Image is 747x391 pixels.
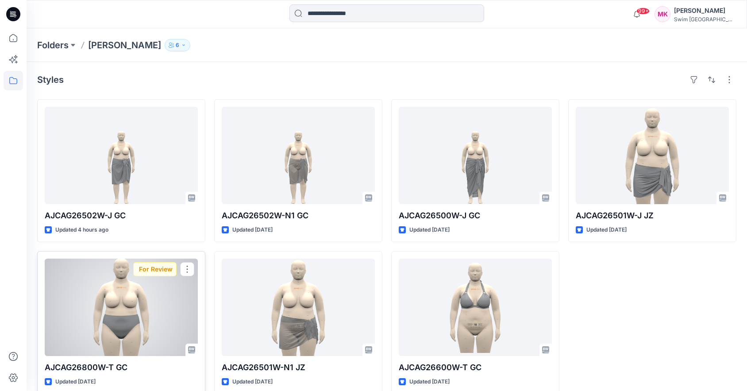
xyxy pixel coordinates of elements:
[232,225,273,235] p: Updated [DATE]
[222,259,375,356] a: AJCAG26501W-N1 JZ
[45,209,198,222] p: AJCAG26502W-J GC
[399,259,552,356] a: AJCAG26600W-T GC
[399,361,552,374] p: AJCAG26600W-T GC
[222,209,375,222] p: AJCAG26502W-N1 GC
[222,361,375,374] p: AJCAG26501W-N1 JZ
[674,16,736,23] div: Swim [GEOGRAPHIC_DATA]
[55,377,96,387] p: Updated [DATE]
[55,225,108,235] p: Updated 4 hours ago
[586,225,627,235] p: Updated [DATE]
[45,361,198,374] p: AJCAG26800W-T GC
[655,6,670,22] div: MK
[409,377,450,387] p: Updated [DATE]
[636,8,650,15] span: 99+
[45,107,198,204] a: AJCAG26502W-J GC
[576,107,729,204] a: AJCAG26501W-J JZ
[399,209,552,222] p: AJCAG26500W-J GC
[45,259,198,356] a: AJCAG26800W-T GC
[232,377,273,387] p: Updated [DATE]
[674,5,736,16] div: [PERSON_NAME]
[176,40,179,50] p: 6
[88,39,161,51] p: [PERSON_NAME]
[37,74,64,85] h4: Styles
[222,107,375,204] a: AJCAG26502W-N1 GC
[576,209,729,222] p: AJCAG26501W-J JZ
[399,107,552,204] a: AJCAG26500W-J GC
[409,225,450,235] p: Updated [DATE]
[165,39,190,51] button: 6
[37,39,69,51] a: Folders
